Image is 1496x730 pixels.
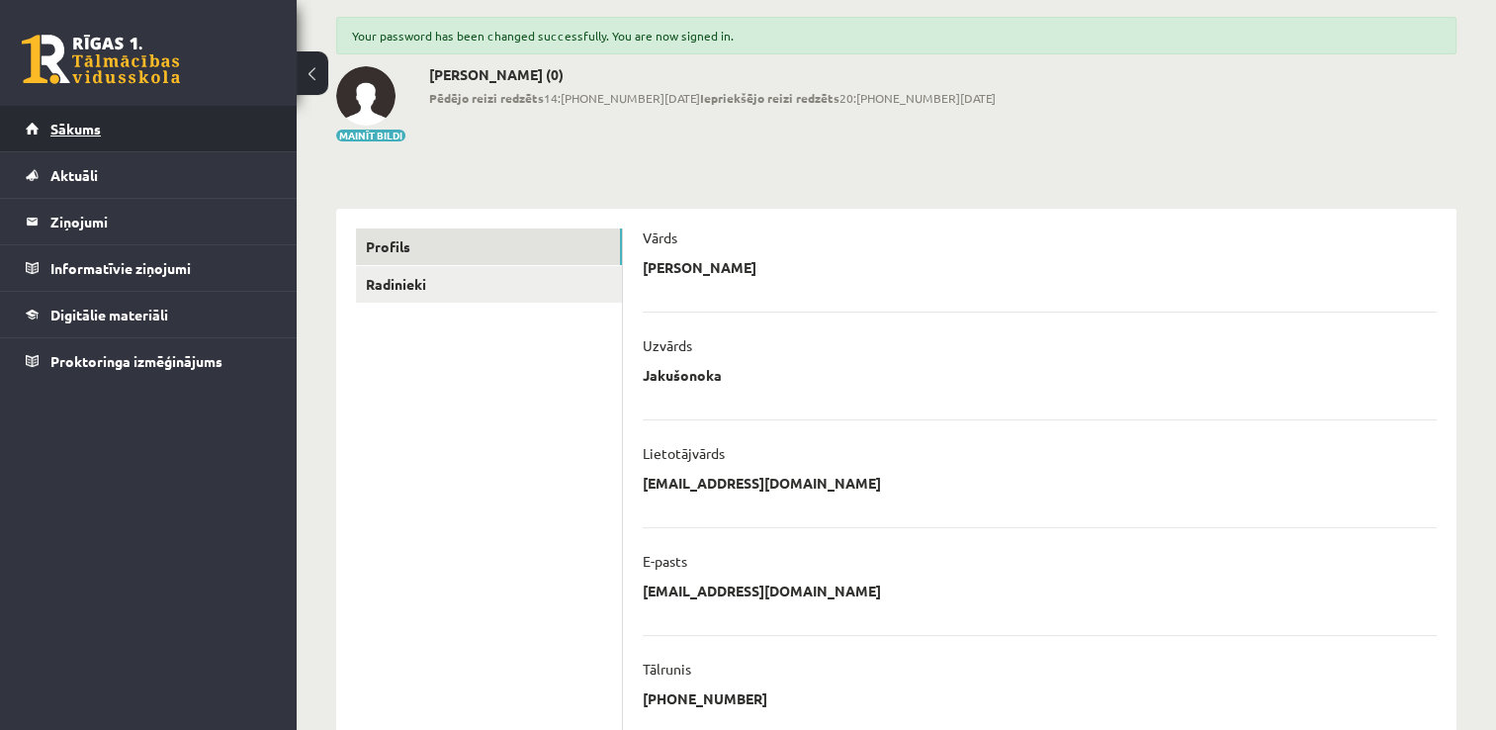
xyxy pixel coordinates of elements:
h2: [PERSON_NAME] (0) [429,66,996,83]
a: Ziņojumi [26,199,272,244]
img: Anita Jakušonoka [336,66,396,126]
div: Your password has been changed successfully. You are now signed in. [336,17,1456,54]
p: Tālrunis [643,660,691,678]
span: 14:[PHONE_NUMBER][DATE] 20:[PHONE_NUMBER][DATE] [429,89,996,107]
a: Aktuāli [26,152,272,198]
p: E-pasts [643,552,687,570]
span: Proktoringa izmēģinājums [50,352,222,370]
a: Sākums [26,106,272,151]
a: Informatīvie ziņojumi [26,245,272,291]
a: Profils [356,228,622,265]
p: Jakušonoka [643,366,722,384]
legend: Informatīvie ziņojumi [50,245,272,291]
b: Pēdējo reizi redzēts [429,90,544,106]
button: Mainīt bildi [336,130,405,141]
span: Sākums [50,120,101,137]
p: Lietotājvārds [643,444,725,462]
p: [EMAIL_ADDRESS][DOMAIN_NAME] [643,582,881,599]
p: Vārds [643,228,677,246]
a: Radinieki [356,266,622,303]
p: [EMAIL_ADDRESS][DOMAIN_NAME] [643,474,881,492]
p: [PERSON_NAME] [643,258,756,276]
a: Proktoringa izmēģinājums [26,338,272,384]
span: Digitālie materiāli [50,306,168,323]
legend: Ziņojumi [50,199,272,244]
p: [PHONE_NUMBER] [643,689,767,707]
span: Aktuāli [50,166,98,184]
a: Digitālie materiāli [26,292,272,337]
a: Rīgas 1. Tālmācības vidusskola [22,35,180,84]
b: Iepriekšējo reizi redzēts [700,90,839,106]
p: Uzvārds [643,336,692,354]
